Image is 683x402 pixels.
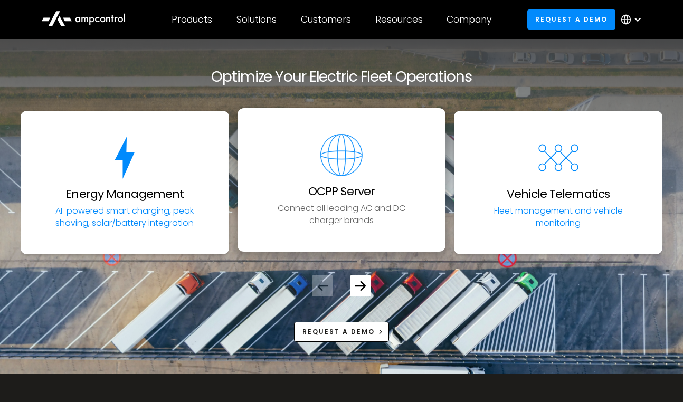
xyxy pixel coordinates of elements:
[375,14,423,25] div: Resources
[65,187,184,201] h3: Energy Management
[236,14,277,25] div: Solutions
[477,205,639,229] p: Fleet management and vehicle monitoring
[21,68,662,86] h2: Optimize Your Electric Fleet Operations
[301,14,351,25] div: Customers
[447,14,491,25] div: Company
[103,137,146,179] img: energy for ev charging
[21,111,229,254] a: energy for ev chargingEnergy ManagementAI-powered smart charging, peak shaving, solar/battery int...
[312,275,333,296] div: Previous slide
[44,205,206,229] p: AI-powered smart charging, peak shaving, solar/battery integration
[454,111,662,254] a: Vehicle TelematicsFleet management and vehicle monitoring
[261,203,423,226] p: Connect all leading AC and DC charger brands
[172,14,212,25] div: Products
[238,108,446,252] a: software for EV fleetsOCPP ServerConnect all leading AC and DC charger brands
[527,9,616,29] a: Request a demo
[507,187,610,201] h3: Vehicle Telematics
[302,327,375,337] div: Request a demo
[350,275,371,296] div: Next slide
[320,134,363,176] img: software for EV fleets
[238,111,446,254] div: 2 / 5
[454,111,662,254] div: 3 / 5
[21,111,229,254] div: 1 / 5
[294,322,389,341] a: Request a demo
[308,185,375,198] h3: OCPP Server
